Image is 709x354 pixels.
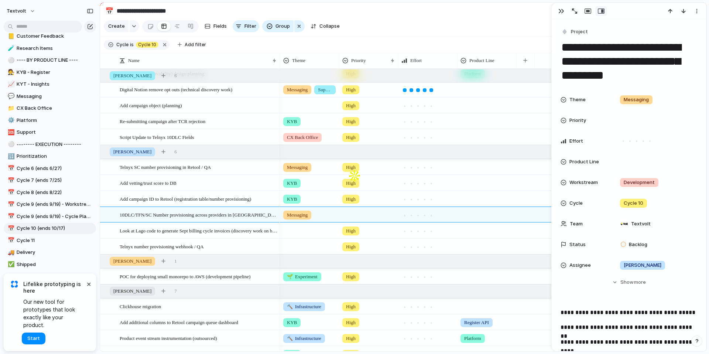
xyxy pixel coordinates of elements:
[4,67,96,78] a: 🧑‍⚖️KYB - Register
[631,220,651,228] span: Textvolt
[4,223,96,234] div: 📅Cycle 10 (ends 10/17)
[8,164,13,173] div: 📅
[569,137,583,145] span: Effort
[8,128,13,137] div: 🆘
[17,249,93,256] span: Delivery
[7,189,14,196] button: 📅
[346,319,356,326] span: High
[17,225,93,232] span: Cycle 10 (ends 10/17)
[570,220,583,228] span: Team
[319,23,340,30] span: Collapse
[351,57,366,64] span: Priority
[7,7,26,15] span: textvolt
[8,188,13,197] div: 📅
[4,199,96,210] a: 📅Cycle 9 (ends 9/19) - Workstreams
[120,163,211,171] span: Telnyx SC number provisioning in Retool / QA
[120,85,232,93] span: Digital Notion remove opt outs (technical discovery work)
[561,276,697,289] button: Showmore
[410,57,422,64] span: Effort
[346,86,356,93] span: High
[138,41,156,48] span: Cycle 10
[17,57,93,64] span: ---- BY PRODUCT LINE ----
[7,105,14,112] button: 📁
[4,151,96,162] div: 🔢Prioritization
[113,258,151,265] span: [PERSON_NAME]
[4,43,96,54] a: 🧪Research Items
[7,57,14,64] button: ⚪
[4,31,96,42] a: 📒Customer Feedback
[4,235,96,246] a: 📅Cycle 11
[17,213,93,220] span: Cycle 9 (ends 9/19) - Cycle Planning
[346,303,356,310] span: High
[17,273,93,280] span: Roadmap
[287,273,318,280] span: Experiment
[634,279,646,286] span: more
[17,201,93,208] span: Cycle 9 (ends 9/19) - Workstreams
[620,279,634,286] span: Show
[8,116,13,125] div: ⚙️
[185,41,206,48] span: Add filter
[7,69,14,76] button: 🧑‍⚖️
[120,242,204,251] span: Telnyx number provisioning webhook / QA
[4,79,96,90] a: 📈KYT - Insights
[4,247,96,258] div: 🚚Delivery
[213,23,227,30] span: Fields
[113,287,151,295] span: [PERSON_NAME]
[287,211,308,219] span: Messaging
[17,45,93,52] span: Research Items
[120,272,250,280] span: POC for deploying small monorepo to AWS (development pipeline)
[287,180,297,187] span: KYB
[8,140,13,149] div: ⚪
[17,81,93,88] span: KYT - Insights
[346,134,356,141] span: High
[23,281,85,294] span: Lifelike prototyping is here
[120,302,161,310] span: Clickhouse migration
[7,93,14,100] button: 💬
[105,6,113,16] div: 📅
[7,261,14,268] button: ✅
[346,273,356,280] span: High
[104,20,129,32] button: Create
[17,69,93,76] span: KYB - Register
[346,102,356,109] span: High
[7,117,14,124] button: ⚙️
[7,45,14,52] button: 🧪
[569,158,599,166] span: Product Line
[4,115,96,126] a: ⚙️Platform
[134,41,160,49] button: Cycle 10
[17,165,93,172] span: Cycle 6 (ends 6/27)
[4,175,96,186] div: 📅Cycle 7 (ends 7/25)
[7,249,14,256] button: 🚚
[120,117,205,125] span: Re-submitting campaign after TCR rejection
[233,20,259,32] button: Filter
[4,211,96,222] a: 📅Cycle 9 (ends 9/19) - Cycle Planning
[17,261,93,268] span: Shipped
[346,335,356,342] span: High
[560,27,590,37] button: Project
[7,33,14,40] button: 📒
[569,179,598,186] span: Workstream
[8,44,13,52] div: 🧪
[8,176,13,185] div: 📅
[202,20,230,32] button: Fields
[128,57,140,64] span: Name
[4,271,96,282] a: 🗺️Roadmap
[7,225,14,232] button: 📅
[7,141,14,148] button: ⚪
[464,319,489,326] span: Register API
[8,104,13,113] div: 📁
[287,335,321,342] span: Infrastructure
[174,258,177,265] span: 1
[4,139,96,150] div: ⚪-------- EXECUTION --------
[173,40,210,50] button: Add filter
[629,241,647,248] span: Backlog
[464,335,481,342] span: Platform
[8,152,13,161] div: 🔢
[84,279,93,288] button: Dismiss
[4,91,96,102] a: 💬Messaging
